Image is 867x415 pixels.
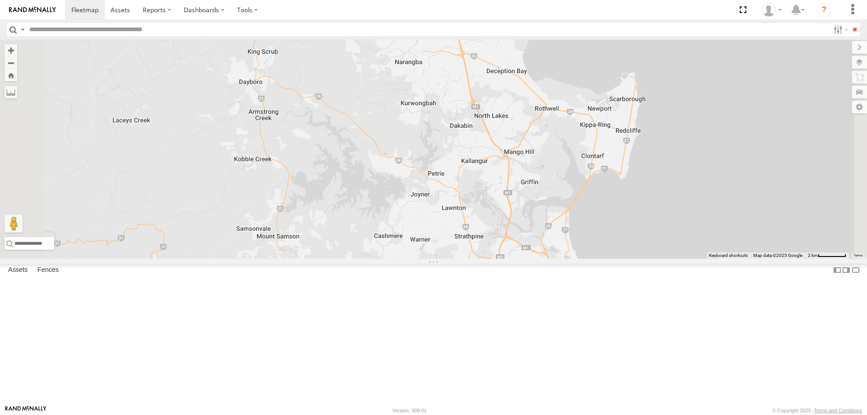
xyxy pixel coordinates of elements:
label: Dock Summary Table to the Left [833,264,842,277]
a: Terms and Conditions [814,408,862,413]
div: Version: 309.01 [392,408,427,413]
button: Zoom in [5,44,17,56]
button: Zoom Home [5,69,17,81]
button: Drag Pegman onto the map to open Street View [5,214,23,233]
a: Terms (opens in new tab) [853,254,863,257]
label: Search Filter Options [830,23,849,36]
div: © Copyright 2025 - [772,408,862,413]
div: Laura Van Bruggen [759,3,785,17]
label: Measure [5,86,17,98]
label: Dock Summary Table to the Right [842,264,851,277]
label: Assets [4,264,32,276]
label: Map Settings [852,101,867,113]
label: Search Query [19,23,26,36]
i: ? [817,3,831,17]
img: rand-logo.svg [9,7,56,13]
label: Fences [33,264,63,276]
a: Visit our Website [5,406,47,415]
span: 2 km [808,253,818,258]
span: Map data ©2025 Google [753,253,802,258]
label: Hide Summary Table [851,264,860,277]
button: Zoom out [5,56,17,69]
button: Keyboard shortcuts [709,252,748,259]
button: Map scale: 2 km per 59 pixels [805,252,849,259]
